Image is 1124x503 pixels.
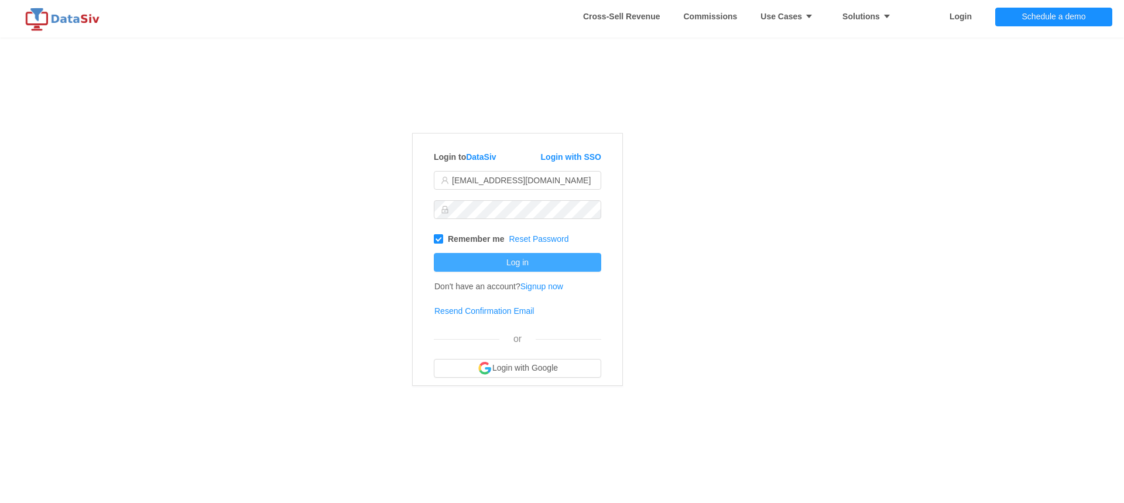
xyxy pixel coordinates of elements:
a: Resend Confirmation Email [434,306,534,316]
strong: Solutions [842,12,897,21]
i: icon: lock [441,206,449,214]
strong: Login to [434,152,496,162]
strong: Use Cases [760,12,819,21]
i: icon: caret-down [880,12,891,20]
img: logo [23,8,105,31]
a: Reset Password [509,234,569,244]
span: or [513,334,522,344]
button: Schedule a demo [995,8,1112,26]
td: Don't have an account? [434,274,564,299]
button: Login with Google [434,359,601,378]
i: icon: user [441,176,449,184]
strong: Remember me [448,234,505,244]
button: Log in [434,253,601,272]
a: DataSiv [466,152,496,162]
a: Signup now [520,282,563,291]
a: Login with SSO [541,152,601,162]
i: icon: caret-down [802,12,813,20]
input: Email [434,171,601,190]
